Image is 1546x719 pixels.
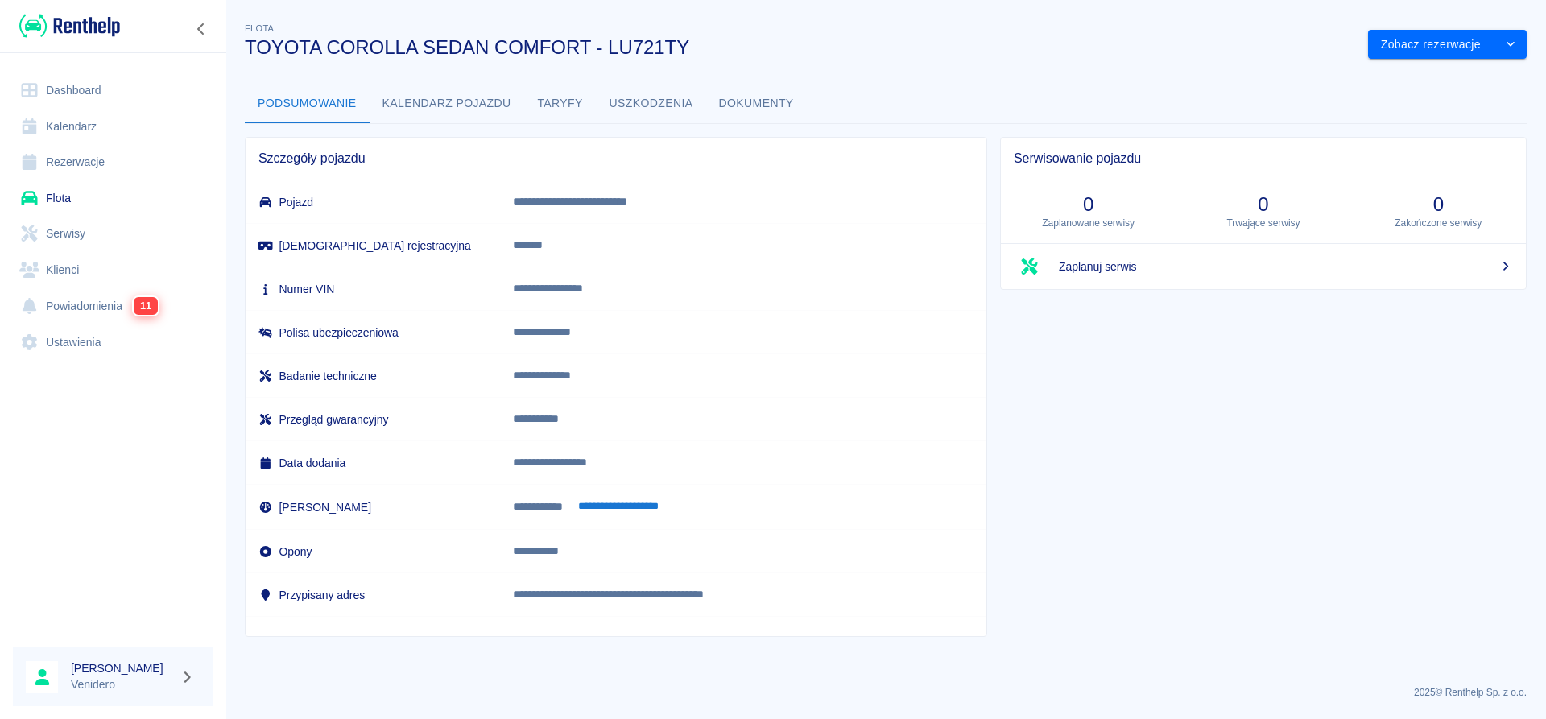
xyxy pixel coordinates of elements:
[1494,30,1527,60] button: drop-down
[1188,193,1337,216] h3: 0
[258,587,487,603] h6: Przypisany adres
[258,281,487,297] h6: Numer VIN
[13,72,213,109] a: Dashboard
[258,194,487,210] h6: Pojazd
[245,685,1527,700] p: 2025 © Renthelp Sp. z o.o.
[258,543,487,560] h6: Opony
[13,180,213,217] a: Flota
[19,13,120,39] img: Renthelp logo
[13,144,213,180] a: Rezerwacje
[13,324,213,361] a: Ustawienia
[1001,180,1176,243] a: 0Zaplanowane serwisy
[1014,216,1163,230] p: Zaplanowane serwisy
[245,85,370,123] button: Podsumowanie
[1014,193,1163,216] h3: 0
[258,238,487,254] h6: [DEMOGRAPHIC_DATA] rejestracyjna
[13,109,213,145] a: Kalendarz
[1014,151,1513,167] span: Serwisowanie pojazdu
[1001,244,1526,289] a: Zaplanuj serwis
[1368,30,1494,60] button: Zobacz rezerwacje
[258,324,487,341] h6: Polisa ubezpieczeniowa
[13,287,213,324] a: Powiadomienia11
[706,85,807,123] button: Dokumenty
[1188,216,1337,230] p: Trwające serwisy
[71,660,174,676] h6: [PERSON_NAME]
[1176,180,1350,243] a: 0Trwające serwisy
[258,455,487,471] h6: Data dodania
[245,36,1355,59] h3: TOYOTA COROLLA SEDAN COMFORT - LU721TY
[258,368,487,384] h6: Badanie techniczne
[1364,216,1513,230] p: Zakończone serwisy
[258,151,973,167] span: Szczegóły pojazdu
[245,23,274,33] span: Flota
[258,411,487,428] h6: Przegląd gwarancyjny
[189,19,213,39] button: Zwiń nawigację
[524,85,597,123] button: Taryfy
[13,252,213,288] a: Klienci
[13,216,213,252] a: Serwisy
[1351,180,1526,243] a: 0Zakończone serwisy
[258,499,487,515] h6: [PERSON_NAME]
[370,85,524,123] button: Kalendarz pojazdu
[597,85,706,123] button: Uszkodzenia
[71,676,174,693] p: Venidero
[1059,258,1513,275] span: Zaplanuj serwis
[1364,193,1513,216] h3: 0
[13,13,120,39] a: Renthelp logo
[134,297,158,315] span: 11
